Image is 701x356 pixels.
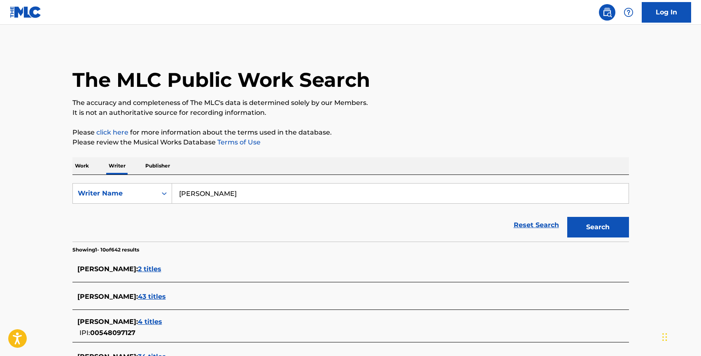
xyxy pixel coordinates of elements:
[72,157,91,175] p: Work
[90,329,135,337] span: 00548097127
[143,157,172,175] p: Publisher
[77,293,138,300] span: [PERSON_NAME] :
[78,188,152,198] div: Writer Name
[72,67,370,92] h1: The MLC Public Work Search
[216,138,261,146] a: Terms of Use
[660,316,701,356] div: Widget chat
[599,4,615,21] a: Public Search
[138,318,162,326] span: 4 titles
[624,7,633,17] img: help
[79,329,90,337] span: IPI:
[642,2,691,23] a: Log In
[72,137,629,147] p: Please review the Musical Works Database
[660,316,701,356] iframe: Chat Widget
[77,265,138,273] span: [PERSON_NAME] :
[72,183,629,242] form: Search Form
[662,325,667,349] div: Trascina
[510,216,563,234] a: Reset Search
[72,128,629,137] p: Please for more information about the terms used in the database.
[567,217,629,237] button: Search
[138,293,166,300] span: 43 titles
[620,4,637,21] div: Help
[96,128,128,136] a: click here
[602,7,612,17] img: search
[77,318,138,326] span: [PERSON_NAME] :
[10,6,42,18] img: MLC Logo
[138,265,161,273] span: 2 titles
[72,108,629,118] p: It is not an authoritative source for recording information.
[72,246,139,254] p: Showing 1 - 10 of 642 results
[106,157,128,175] p: Writer
[72,98,629,108] p: The accuracy and completeness of The MLC's data is determined solely by our Members.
